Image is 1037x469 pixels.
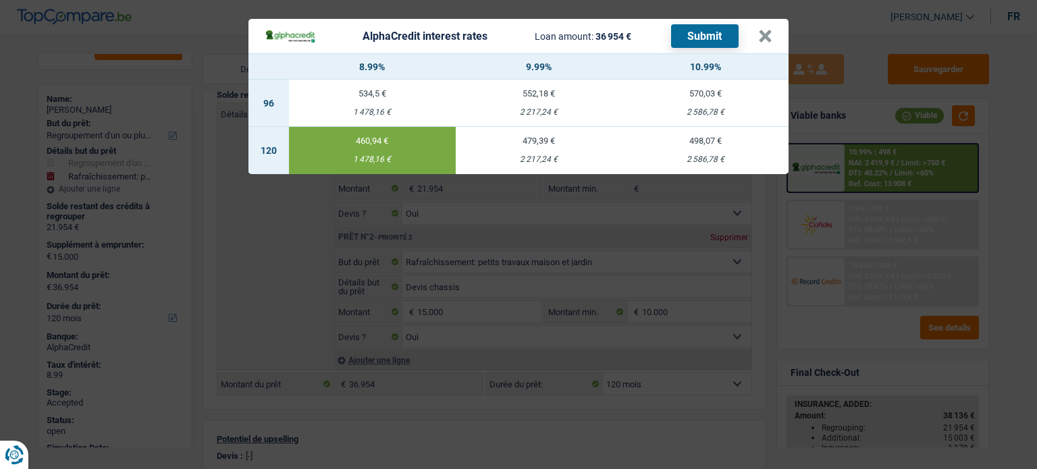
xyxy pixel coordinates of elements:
[289,89,456,98] div: 534,5 €
[248,127,289,174] td: 120
[289,54,456,80] th: 8.99%
[622,136,789,145] div: 498,07 €
[456,54,622,80] th: 9.99%
[622,89,789,98] div: 570,03 €
[289,155,456,164] div: 1 478,16 €
[289,136,456,145] div: 460,94 €
[535,31,593,42] span: Loan amount:
[456,155,622,164] div: 2 217,24 €
[758,30,772,43] button: ×
[671,24,739,48] button: Submit
[265,28,316,44] img: AlphaCredit
[456,89,622,98] div: 552,18 €
[248,80,289,127] td: 96
[289,108,456,117] div: 1 478,16 €
[456,108,622,117] div: 2 217,24 €
[622,108,789,117] div: 2 586,78 €
[622,54,789,80] th: 10.99%
[363,31,487,42] div: AlphaCredit interest rates
[595,31,631,42] span: 36 954 €
[456,136,622,145] div: 479,39 €
[622,155,789,164] div: 2 586,78 €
